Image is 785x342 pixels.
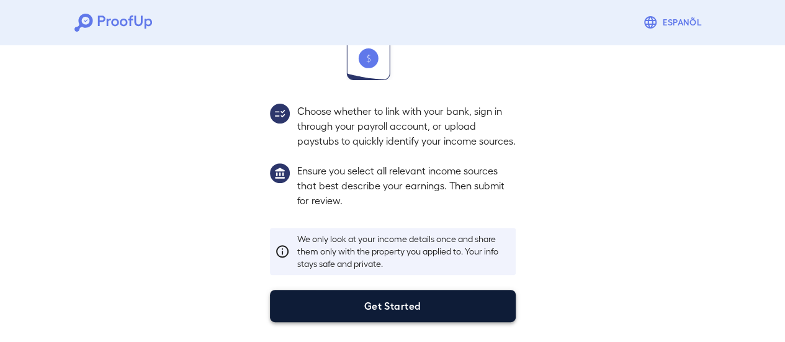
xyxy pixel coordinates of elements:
[270,163,290,183] img: group1.svg
[270,104,290,124] img: group2.svg
[638,10,711,35] button: Espanõl
[270,290,516,322] button: Get Started
[297,163,516,208] p: Ensure you select all relevant income sources that best describe your earnings. Then submit for r...
[297,104,516,148] p: Choose whether to link with your bank, sign in through your payroll account, or upload paystubs t...
[297,233,511,270] p: We only look at your income details once and share them only with the property you applied to. Yo...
